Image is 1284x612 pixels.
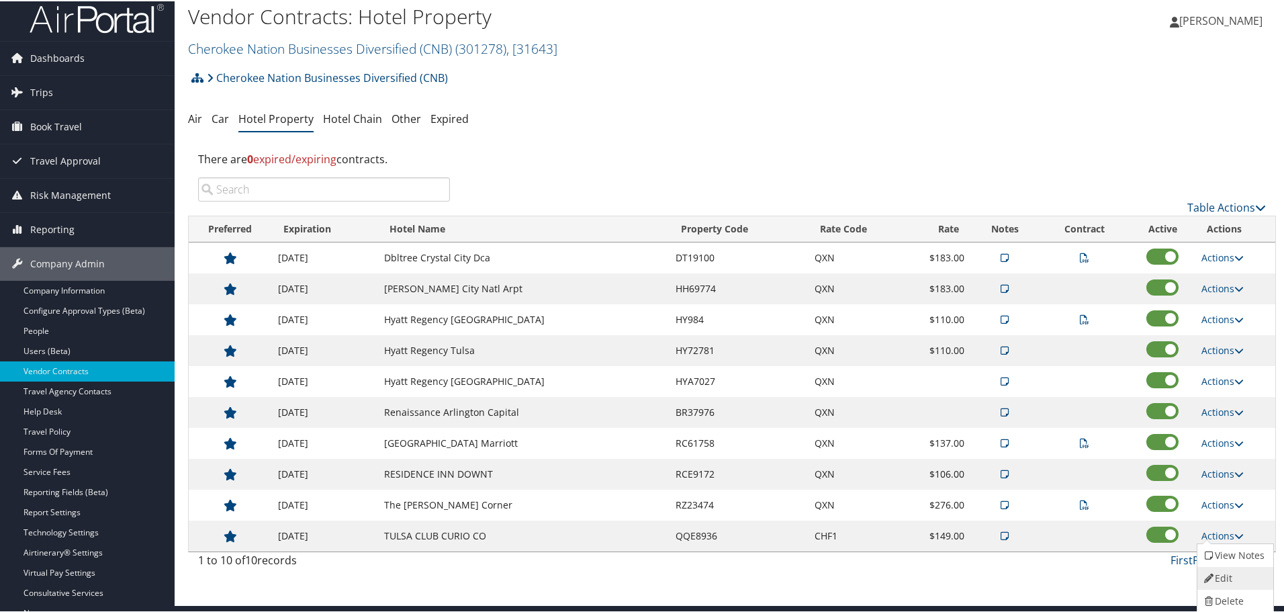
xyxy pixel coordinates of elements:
[669,334,808,365] td: HY72781
[271,365,377,396] td: [DATE]
[198,551,450,574] div: 1 to 10 of records
[669,272,808,303] td: HH69774
[808,519,911,550] td: CHF1
[271,457,377,488] td: [DATE]
[271,215,377,241] th: Expiration: activate to sort column ascending
[377,396,669,427] td: Renaissance Arlington Capital
[392,110,421,125] a: Other
[271,241,377,272] td: [DATE]
[30,177,111,211] span: Risk Management
[430,110,469,125] a: Expired
[271,519,377,550] td: [DATE]
[30,75,53,108] span: Trips
[506,38,557,56] span: , [ 31643 ]
[1201,435,1244,448] a: Actions
[669,488,808,519] td: RZ23474
[669,365,808,396] td: HYA7027
[808,272,911,303] td: QXN
[971,215,1038,241] th: Notes: activate to sort column ascending
[669,241,808,272] td: DT19100
[377,427,669,457] td: [GEOGRAPHIC_DATA] Marriott
[808,303,911,334] td: QXN
[1187,199,1266,214] a: Table Actions
[271,396,377,427] td: [DATE]
[207,63,448,90] a: Cherokee Nation Businesses Diversified (CNB)
[808,488,911,519] td: QXN
[377,519,669,550] td: TULSA CLUB CURIO CO
[911,488,971,519] td: $276.00
[30,143,101,177] span: Travel Approval
[1130,215,1195,241] th: Active: activate to sort column ascending
[669,519,808,550] td: QQE8936
[198,176,450,200] input: Search
[1201,312,1244,324] a: Actions
[238,110,314,125] a: Hotel Property
[245,552,257,566] span: 10
[669,303,808,334] td: HY984
[212,110,229,125] a: Car
[455,38,506,56] span: ( 301278 )
[271,427,377,457] td: [DATE]
[377,215,669,241] th: Hotel Name: activate to sort column ascending
[1171,552,1193,566] a: First
[188,38,557,56] a: Cherokee Nation Businesses Diversified (CNB)
[1179,12,1263,27] span: [PERSON_NAME]
[377,241,669,272] td: Dbltree Crystal City Dca
[377,303,669,334] td: Hyatt Regency [GEOGRAPHIC_DATA]
[188,140,1276,176] div: There are contracts.
[188,1,913,30] h1: Vendor Contracts: Hotel Property
[1201,281,1244,294] a: Actions
[377,365,669,396] td: Hyatt Regency [GEOGRAPHIC_DATA]
[189,215,271,241] th: Preferred: activate to sort column ascending
[808,215,911,241] th: Rate Code: activate to sort column ascending
[1201,250,1244,263] a: Actions
[271,488,377,519] td: [DATE]
[808,365,911,396] td: QXN
[1197,588,1270,611] a: Delete
[1197,566,1270,588] a: Edit
[30,246,105,279] span: Company Admin
[911,457,971,488] td: $106.00
[669,215,808,241] th: Property Code: activate to sort column ascending
[1201,466,1244,479] a: Actions
[1201,374,1244,386] a: Actions
[1197,543,1270,566] a: View Notes
[271,334,377,365] td: [DATE]
[669,427,808,457] td: RC61758
[30,212,75,245] span: Reporting
[30,1,164,33] img: airportal-logo.png
[247,150,253,165] strong: 0
[30,40,85,74] span: Dashboards
[271,303,377,334] td: [DATE]
[911,215,971,241] th: Rate: activate to sort column ascending
[1201,404,1244,417] a: Actions
[1201,343,1244,355] a: Actions
[1038,215,1130,241] th: Contract: activate to sort column ascending
[323,110,382,125] a: Hotel Chain
[911,519,971,550] td: $149.00
[911,241,971,272] td: $183.00
[377,272,669,303] td: [PERSON_NAME] City Natl Arpt
[30,109,82,142] span: Book Travel
[188,110,202,125] a: Air
[1193,552,1216,566] a: Prev
[808,427,911,457] td: QXN
[808,457,911,488] td: QXN
[669,396,808,427] td: BR37976
[669,457,808,488] td: RCE9172
[377,334,669,365] td: Hyatt Regency Tulsa
[1201,528,1244,541] a: Actions
[911,334,971,365] td: $110.00
[808,396,911,427] td: QXN
[1195,215,1275,241] th: Actions
[247,150,336,165] span: expired/expiring
[911,303,971,334] td: $110.00
[808,334,911,365] td: QXN
[377,488,669,519] td: The [PERSON_NAME] Corner
[808,241,911,272] td: QXN
[377,457,669,488] td: RESIDENCE INN DOWNT
[911,427,971,457] td: $137.00
[271,272,377,303] td: [DATE]
[911,272,971,303] td: $183.00
[1201,497,1244,510] a: Actions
